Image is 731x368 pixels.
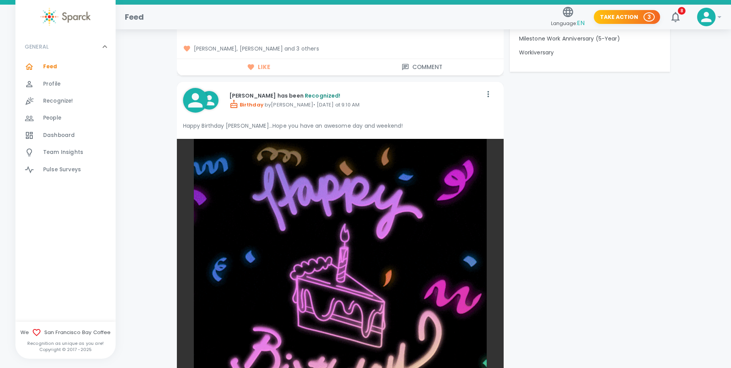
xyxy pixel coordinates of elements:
[548,3,588,31] button: Language:EN
[15,161,116,178] a: Pulse Surveys
[25,43,49,51] p: GENERAL
[43,149,83,156] span: Team Insights
[15,144,116,161] a: Team Insights
[15,58,116,75] a: Feed
[43,132,75,139] span: Dashboard
[305,92,341,100] span: Recognized!
[15,127,116,144] a: Dashboard
[125,11,144,23] h1: Feed
[340,59,504,75] button: Comment
[15,340,116,346] p: Recognition as unique as you are!
[229,101,264,108] span: Birthday
[15,58,116,181] div: GENERAL
[183,45,497,52] span: [PERSON_NAME], [PERSON_NAME] and 3 others
[594,10,660,24] button: Take Action 3
[43,63,57,71] span: Feed
[15,328,116,337] span: We San Francisco Bay Coffee
[15,93,116,110] a: Recognize!
[43,166,81,174] span: Pulse Surveys
[183,122,497,130] p: Happy Birthday [PERSON_NAME]...Hope you have an awesome day and weekend!
[43,114,61,122] span: People
[15,110,116,127] a: People
[43,97,73,105] span: Recognize!
[519,35,661,42] p: Milestone Work Anniversary (5-Year)
[647,13,651,21] p: 3
[177,59,340,75] button: Like
[15,8,116,26] a: Sparck logo
[519,49,661,56] p: Workiversary
[15,76,116,93] a: Profile
[551,18,585,29] span: Language:
[666,8,685,26] button: 8
[15,35,116,58] div: GENERAL
[678,7,686,15] span: 8
[43,80,60,88] span: Profile
[229,100,482,109] p: by [PERSON_NAME] • [DATE] at 9:10 AM
[229,92,482,100] p: [PERSON_NAME] has been
[15,346,116,353] p: Copyright © 2017 - 2025
[577,19,585,27] span: EN
[40,8,91,26] img: Sparck logo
